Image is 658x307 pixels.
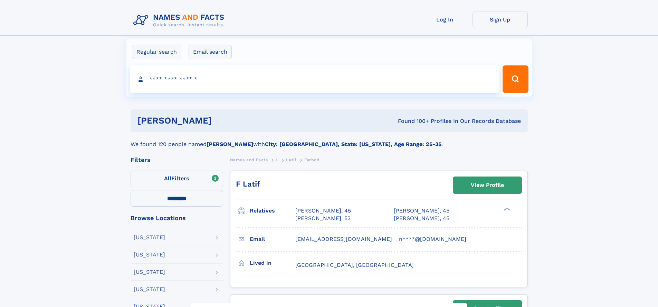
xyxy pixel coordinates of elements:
[394,207,449,215] a: [PERSON_NAME], 45
[471,177,504,193] div: View Profile
[276,157,278,162] span: L
[394,215,449,222] a: [PERSON_NAME], 45
[417,11,473,28] a: Log In
[295,262,414,268] span: [GEOGRAPHIC_DATA], [GEOGRAPHIC_DATA]
[134,287,165,292] div: [US_STATE]
[134,252,165,258] div: [US_STATE]
[473,11,528,28] a: Sign Up
[189,45,232,59] label: Email search
[305,117,521,125] div: Found 100+ Profiles In Our Records Database
[250,257,295,269] h3: Lived in
[132,45,181,59] label: Regular search
[236,180,260,188] a: F Latif
[131,215,223,221] div: Browse Locations
[304,157,320,162] span: Farbod
[250,233,295,245] h3: Email
[453,177,522,193] a: View Profile
[134,269,165,275] div: [US_STATE]
[207,141,253,147] b: [PERSON_NAME]
[131,171,223,187] label: Filters
[295,215,351,222] a: [PERSON_NAME], 53
[265,141,441,147] b: City: [GEOGRAPHIC_DATA], State: [US_STATE], Age Range: 25-35
[295,207,351,215] a: [PERSON_NAME], 45
[131,157,223,163] div: Filters
[295,236,392,242] span: [EMAIL_ADDRESS][DOMAIN_NAME]
[286,157,296,162] span: Latif
[134,235,165,240] div: [US_STATE]
[164,175,171,182] span: All
[131,132,528,148] div: We found 120 people named with .
[131,11,230,30] img: Logo Names and Facts
[502,207,511,211] div: ❯
[276,155,278,164] a: L
[130,65,500,93] input: search input
[286,155,296,164] a: Latif
[503,65,528,93] button: Search Button
[250,205,295,217] h3: Relatives
[230,155,268,164] a: Names and Facts
[137,116,305,125] h1: [PERSON_NAME]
